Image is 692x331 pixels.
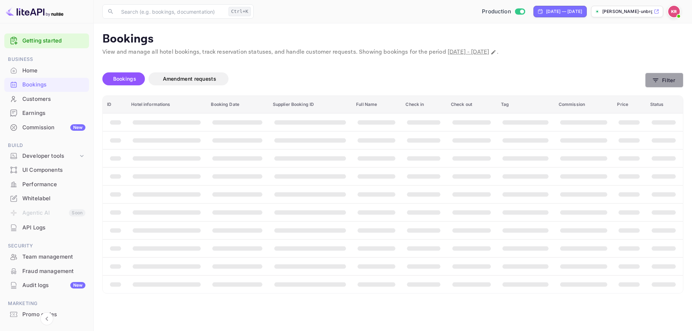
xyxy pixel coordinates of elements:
[70,124,85,131] div: New
[4,178,89,192] div: Performance
[22,194,85,203] div: Whitelabel
[22,124,85,132] div: Commission
[4,106,89,120] a: Earnings
[103,96,683,293] table: booking table
[4,308,89,322] div: Promo codes
[497,96,554,113] th: Tag
[4,250,89,263] a: Team management
[113,76,136,82] span: Bookings
[613,96,646,113] th: Price
[4,142,89,149] span: Build
[22,224,85,232] div: API Logs
[4,78,89,92] div: Bookings
[668,6,680,17] img: Kobus Roux
[22,180,85,189] div: Performance
[207,96,268,113] th: Booking Date
[4,221,89,234] a: API Logs
[448,48,489,56] span: [DATE] - [DATE]
[4,278,89,292] a: Audit logsNew
[4,221,89,235] div: API Logs
[22,267,85,276] div: Fraud management
[645,73,683,88] button: Filter
[4,55,89,63] span: Business
[102,32,683,46] p: Bookings
[22,67,85,75] div: Home
[102,72,645,85] div: account-settings tabs
[447,96,497,113] th: Check out
[4,33,89,48] div: Getting started
[4,242,89,250] span: Security
[40,312,53,325] button: Collapse navigation
[70,282,85,288] div: New
[4,264,89,278] a: Fraud management
[4,192,89,205] a: Whitelabel
[4,64,89,77] a: Home
[22,109,85,117] div: Earnings
[4,250,89,264] div: Team management
[22,152,78,160] div: Developer tools
[269,96,352,113] th: Supplier Booking ID
[127,96,207,113] th: Hotel informations
[22,81,85,89] div: Bookings
[401,96,446,113] th: Check in
[4,178,89,191] a: Performance
[4,78,89,91] a: Bookings
[546,8,582,15] div: [DATE] — [DATE]
[102,48,683,57] p: View and manage all hotel bookings, track reservation statuses, and handle customer requests. Sho...
[479,8,528,16] div: Switch to Sandbox mode
[22,310,85,319] div: Promo codes
[163,76,216,82] span: Amendment requests
[352,96,401,113] th: Full Name
[22,253,85,261] div: Team management
[103,96,127,113] th: ID
[4,278,89,292] div: Audit logsNew
[4,121,89,135] div: CommissionNew
[229,7,251,16] div: Ctrl+K
[554,96,613,113] th: Commission
[646,96,683,113] th: Status
[4,308,89,321] a: Promo codes
[4,300,89,308] span: Marketing
[602,8,652,15] p: [PERSON_NAME]-unbrg.[PERSON_NAME]...
[490,49,497,56] button: Change date range
[4,121,89,134] a: CommissionNew
[6,6,63,17] img: LiteAPI logo
[22,166,85,174] div: UI Components
[22,95,85,103] div: Customers
[22,281,85,290] div: Audit logs
[4,92,89,106] a: Customers
[4,192,89,206] div: Whitelabel
[22,37,85,45] a: Getting started
[482,8,511,16] span: Production
[4,64,89,78] div: Home
[4,150,89,162] div: Developer tools
[4,163,89,176] a: UI Components
[117,4,226,19] input: Search (e.g. bookings, documentation)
